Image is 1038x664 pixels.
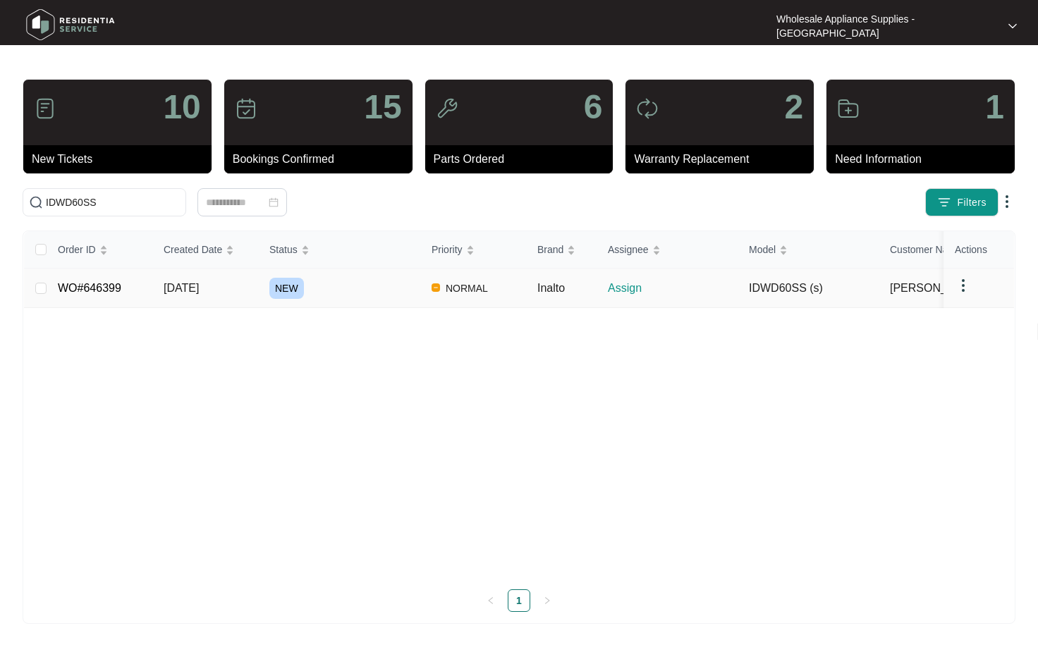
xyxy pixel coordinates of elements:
[21,4,120,46] img: residentia service logo
[584,90,603,124] p: 6
[480,589,502,612] button: left
[944,231,1014,269] th: Actions
[47,231,152,269] th: Order ID
[420,231,526,269] th: Priority
[269,278,304,299] span: NEW
[432,242,463,257] span: Priority
[985,90,1004,124] p: 1
[536,589,558,612] li: Next Page
[608,242,649,257] span: Assignee
[608,280,738,297] p: Assign
[738,269,879,308] td: IDWD60SS (s)
[890,280,983,297] span: [PERSON_NAME]
[597,231,738,269] th: Assignee
[487,596,495,605] span: left
[999,193,1015,210] img: dropdown arrow
[508,590,530,611] a: 1
[436,97,458,120] img: icon
[837,97,860,120] img: icon
[233,151,413,168] p: Bookings Confirmed
[508,589,530,612] li: 1
[32,151,212,168] p: New Tickets
[440,280,494,297] span: NORMAL
[1008,23,1017,30] img: dropdown arrow
[776,12,996,40] p: Wholesale Appliance Supplies - [GEOGRAPHIC_DATA]
[526,231,597,269] th: Brand
[925,188,999,216] button: filter iconFilters
[957,195,987,210] span: Filters
[784,90,803,124] p: 2
[835,151,1015,168] p: Need Information
[634,151,814,168] p: Warranty Replacement
[235,97,257,120] img: icon
[432,283,440,292] img: Vercel Logo
[269,242,298,257] span: Status
[537,242,563,257] span: Brand
[937,195,951,209] img: filter icon
[34,97,56,120] img: icon
[955,277,972,294] img: dropdown arrow
[480,589,502,612] li: Previous Page
[738,231,879,269] th: Model
[636,97,659,120] img: icon
[29,195,43,209] img: search-icon
[163,90,200,124] p: 10
[152,231,258,269] th: Created Date
[537,282,565,294] span: Inalto
[749,242,776,257] span: Model
[164,242,222,257] span: Created Date
[58,282,121,294] a: WO#646399
[543,596,551,605] span: right
[879,231,1020,269] th: Customer Name
[536,589,558,612] button: right
[434,151,613,168] p: Parts Ordered
[364,90,401,124] p: 15
[164,282,199,294] span: [DATE]
[890,242,962,257] span: Customer Name
[46,195,180,210] input: Search by Order Id, Assignee Name, Customer Name, Brand and Model
[258,231,420,269] th: Status
[58,242,96,257] span: Order ID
